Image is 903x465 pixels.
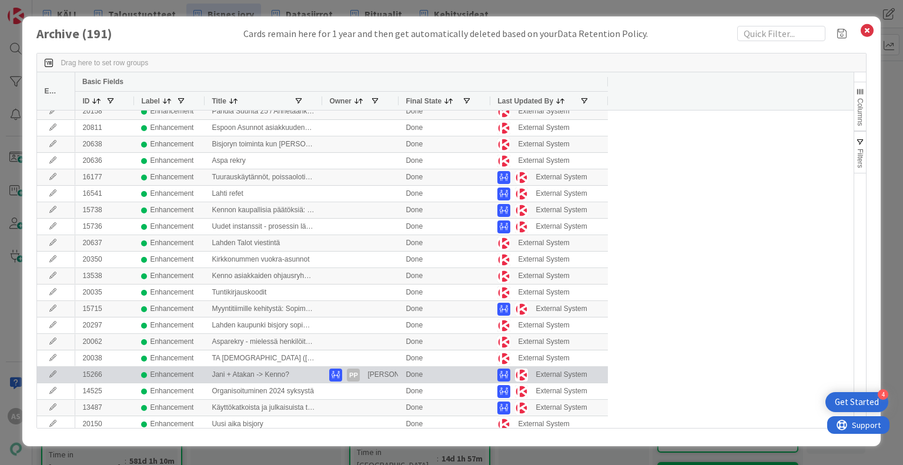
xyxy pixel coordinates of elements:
[75,383,134,399] div: 14525
[75,169,134,185] div: 16177
[497,122,510,135] img: ES
[25,2,53,16] span: Support
[75,219,134,235] div: 15736
[82,97,89,105] span: ID
[497,319,510,332] img: ES
[737,26,825,41] input: Quick Filter...
[497,97,553,105] span: Last Updated By
[150,121,193,135] div: Enhancement
[205,367,322,383] div: Jani + Atakan -> Kenno?
[518,137,569,152] div: External System
[150,417,193,431] div: Enhancement
[536,384,587,399] div: External System
[150,367,193,382] div: Enhancement
[515,220,528,233] img: ES
[399,285,490,300] div: Done
[399,219,490,235] div: Done
[515,369,528,382] img: ES
[75,136,134,152] div: 20638
[212,97,226,105] span: Title
[205,350,322,366] div: TA [DEMOGRAPHIC_DATA] ([PERSON_NAME])
[367,367,426,382] div: [PERSON_NAME]
[399,235,490,251] div: Done
[536,367,587,382] div: External System
[150,104,193,119] div: Enhancement
[205,334,322,350] div: Asparekry - mielessä henkilöitä, toinen [PERSON_NAME]? Substanssi...
[205,268,322,284] div: Kenno asiakkaiden ohjausryhmätoiminta, erityisesti TA ja Kenno
[75,202,134,218] div: 15738
[75,367,134,383] div: 15266
[150,137,193,152] div: Enhancement
[205,301,322,317] div: Myyntitiimille kehitystä: Sopimuspäivitykset
[399,400,490,416] div: Done
[150,203,193,218] div: Enhancement
[518,417,569,431] div: External System
[150,252,193,267] div: Enhancement
[75,334,134,350] div: 20062
[82,78,123,86] span: Basic Fields
[399,169,490,185] div: Done
[497,352,510,365] img: ES
[497,270,510,283] img: ES
[150,285,193,300] div: Enhancement
[406,97,442,105] span: Final State
[856,149,864,168] span: Filters
[515,188,528,200] img: ES
[243,26,648,41] div: Cards remain here for 1 year and then get automatically deleted based on your .
[150,318,193,333] div: Enhancement
[515,171,528,184] img: ES
[205,186,322,202] div: Lahti refet
[399,367,490,383] div: Done
[347,369,360,382] div: PP
[75,268,134,284] div: 13538
[515,385,528,398] img: ES
[150,384,193,399] div: Enhancement
[515,303,528,316] img: ES
[205,416,322,432] div: Uusi aika bisjory
[557,28,646,39] span: Data Retention Policy
[399,334,490,350] div: Done
[399,317,490,333] div: Done
[205,103,322,119] div: Pandia Suunta 25 / Annetaanko lippuja, missä vaiheessa ja [DEMOGRAPHIC_DATA].
[518,351,569,366] div: External System
[205,136,322,152] div: Bisjoryn toiminta kun [PERSON_NAME] ei paikalla
[150,219,193,234] div: Enhancement
[150,334,193,349] div: Enhancement
[399,350,490,366] div: Done
[150,269,193,283] div: Enhancement
[75,235,134,251] div: 20637
[75,103,134,119] div: 20158
[536,203,587,218] div: External System
[150,153,193,168] div: Enhancement
[497,418,510,431] img: ES
[75,350,134,366] div: 20038
[518,269,569,283] div: External System
[518,285,569,300] div: External System
[856,98,864,126] span: Columns
[205,120,322,136] div: Espoon Asunnot asiakkuudenhallinta
[61,59,148,67] div: Row Groups
[75,186,134,202] div: 16541
[36,26,154,41] h1: Archive ( 191 )
[518,121,569,135] div: External System
[497,253,510,266] img: ES
[399,136,490,152] div: Done
[518,236,569,250] div: External System
[536,186,587,201] div: External System
[205,219,322,235] div: Uudet instanssit - prosessin läpikäynti yhdessä
[399,153,490,169] div: Done
[536,302,587,316] div: External System
[75,317,134,333] div: 20297
[518,318,569,333] div: External System
[497,138,510,151] img: ES
[205,317,322,333] div: Lahden kaupunki bisjory sopimusvaikutukset
[515,402,528,414] img: ES
[150,351,193,366] div: Enhancement
[75,400,134,416] div: 13487
[399,301,490,317] div: Done
[878,389,888,400] div: 4
[399,186,490,202] div: Done
[399,103,490,119] div: Done
[75,252,134,267] div: 20350
[399,120,490,136] div: Done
